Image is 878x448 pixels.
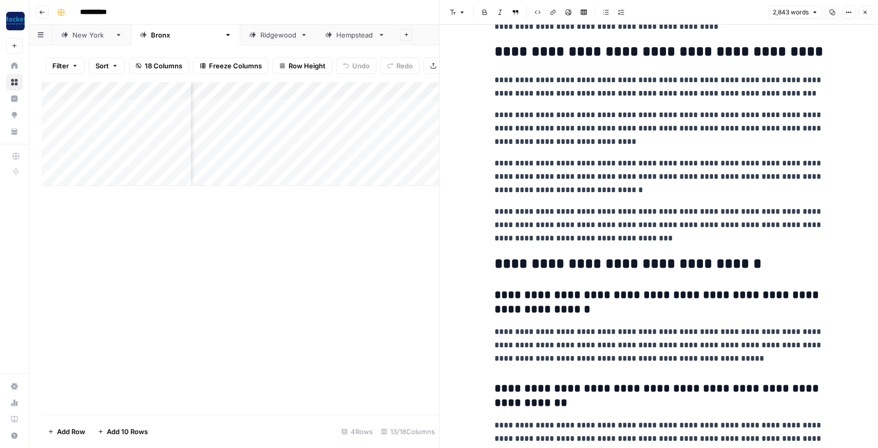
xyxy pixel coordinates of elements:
[131,25,240,45] a: [GEOGRAPHIC_DATA]
[6,411,23,427] a: Learning Hub
[380,58,419,74] button: Redo
[289,61,326,71] span: Row Height
[96,61,109,71] span: Sort
[6,90,23,107] a: Insights
[377,423,439,440] div: 13/18 Columns
[273,58,332,74] button: Row Height
[52,25,131,45] a: [US_STATE]
[6,378,23,395] a: Settings
[768,6,823,19] button: 2,843 words
[57,426,85,437] span: Add Row
[42,423,91,440] button: Add Row
[336,58,376,74] button: Undo
[107,426,148,437] span: Add 10 Rows
[6,74,23,90] a: Browse
[6,123,23,140] a: Your Data
[89,58,125,74] button: Sort
[6,107,23,123] a: Opportunities
[6,395,23,411] a: Usage
[6,8,23,34] button: Workspace: Rocket Pilots
[129,58,189,74] button: 18 Columns
[773,8,809,17] span: 2,843 words
[209,61,262,71] span: Freeze Columns
[46,58,85,74] button: Filter
[72,30,111,40] div: [US_STATE]
[6,12,25,30] img: Rocket Pilots Logo
[52,61,69,71] span: Filter
[316,25,394,45] a: Hempstead
[193,58,269,74] button: Freeze Columns
[91,423,154,440] button: Add 10 Rows
[352,61,370,71] span: Undo
[337,423,377,440] div: 4 Rows
[145,61,182,71] span: 18 Columns
[240,25,316,45] a: Ridgewood
[396,61,413,71] span: Redo
[336,30,374,40] div: Hempstead
[260,30,296,40] div: Ridgewood
[6,58,23,74] a: Home
[151,30,220,40] div: [GEOGRAPHIC_DATA]
[6,427,23,444] button: Help + Support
